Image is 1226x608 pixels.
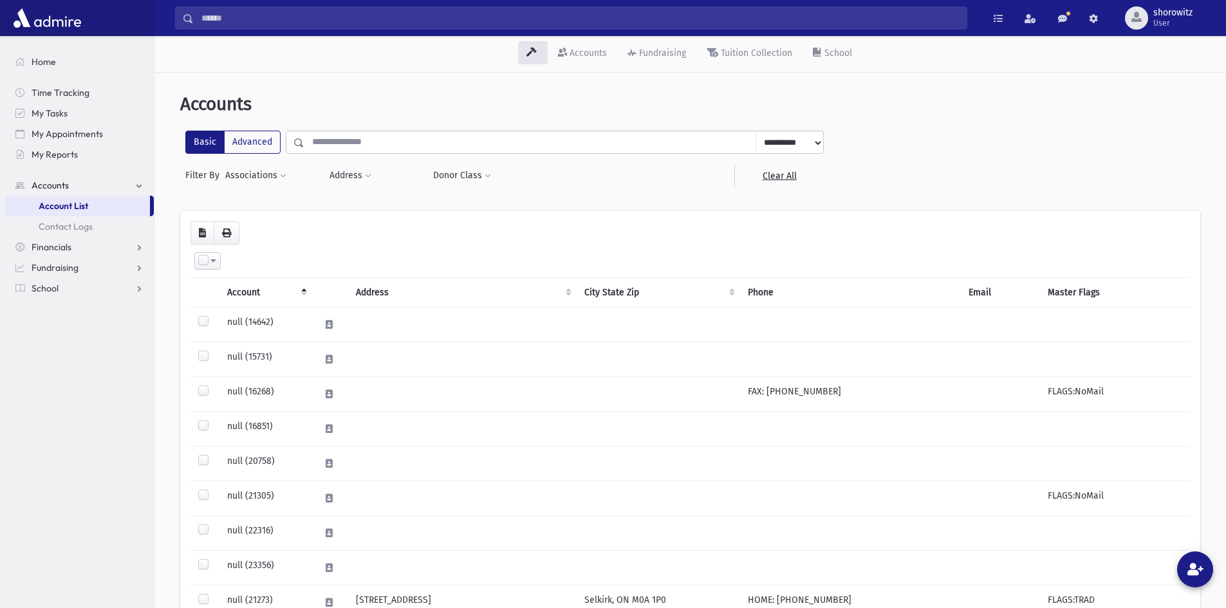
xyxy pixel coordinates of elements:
a: Fundraising [5,257,154,278]
span: Home [32,56,56,68]
label: Basic [185,131,225,154]
div: School [822,48,852,59]
input: Search [194,6,967,30]
a: School [803,36,862,72]
span: My Reports [32,149,78,160]
td: FAX: [PHONE_NUMBER] [740,377,961,412]
a: School [5,278,154,299]
span: Time Tracking [32,87,89,98]
button: Address [329,164,372,187]
a: Clear All [734,164,824,187]
button: Print [214,221,239,244]
th: Account: activate to sort column descending [219,278,312,308]
a: My Appointments [5,124,154,144]
span: shorowitz [1153,8,1193,18]
td: null (16851) [219,412,312,447]
img: AdmirePro [10,5,84,31]
span: Filter By [185,169,225,182]
div: Accounts [567,48,607,59]
button: Donor Class [432,164,492,187]
th: Address : activate to sort column ascending [348,278,577,308]
a: Contact Logs [5,216,154,237]
div: Fundraising [636,48,686,59]
div: Tuition Collection [718,48,792,59]
a: Time Tracking [5,82,154,103]
th: City State Zip : activate to sort column ascending [577,278,740,308]
div: FilterModes [185,131,281,154]
a: Home [5,51,154,72]
a: Accounts [5,175,154,196]
th: Phone [740,278,961,308]
a: My Tasks [5,103,154,124]
th: Email [961,278,1040,308]
a: Financials [5,237,154,257]
td: null (21305) [219,481,312,516]
span: Financials [32,241,71,253]
td: null (22316) [219,516,312,551]
td: null (16268) [219,377,312,412]
a: Tuition Collection [696,36,803,72]
td: FLAGS:NoMail [1040,481,1190,516]
span: Fundraising [32,262,79,273]
a: Fundraising [617,36,696,72]
span: Contact Logs [39,221,93,232]
span: User [1153,18,1193,28]
th: Master Flags [1040,278,1190,308]
span: Accounts [180,93,252,115]
a: Account List [5,196,150,216]
label: Advanced [224,131,281,154]
td: FLAGS:NoMail [1040,377,1190,412]
span: Account List [39,200,88,212]
td: null (15731) [219,342,312,377]
span: School [32,282,59,294]
span: Accounts [32,180,69,191]
td: null (20758) [219,447,312,481]
a: My Reports [5,144,154,165]
button: CSV [190,221,214,244]
span: My Appointments [32,128,103,140]
span: My Tasks [32,107,68,119]
td: null (14642) [219,308,312,342]
button: Associations [225,164,287,187]
td: null (23356) [219,551,312,585]
a: Accounts [548,36,617,72]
